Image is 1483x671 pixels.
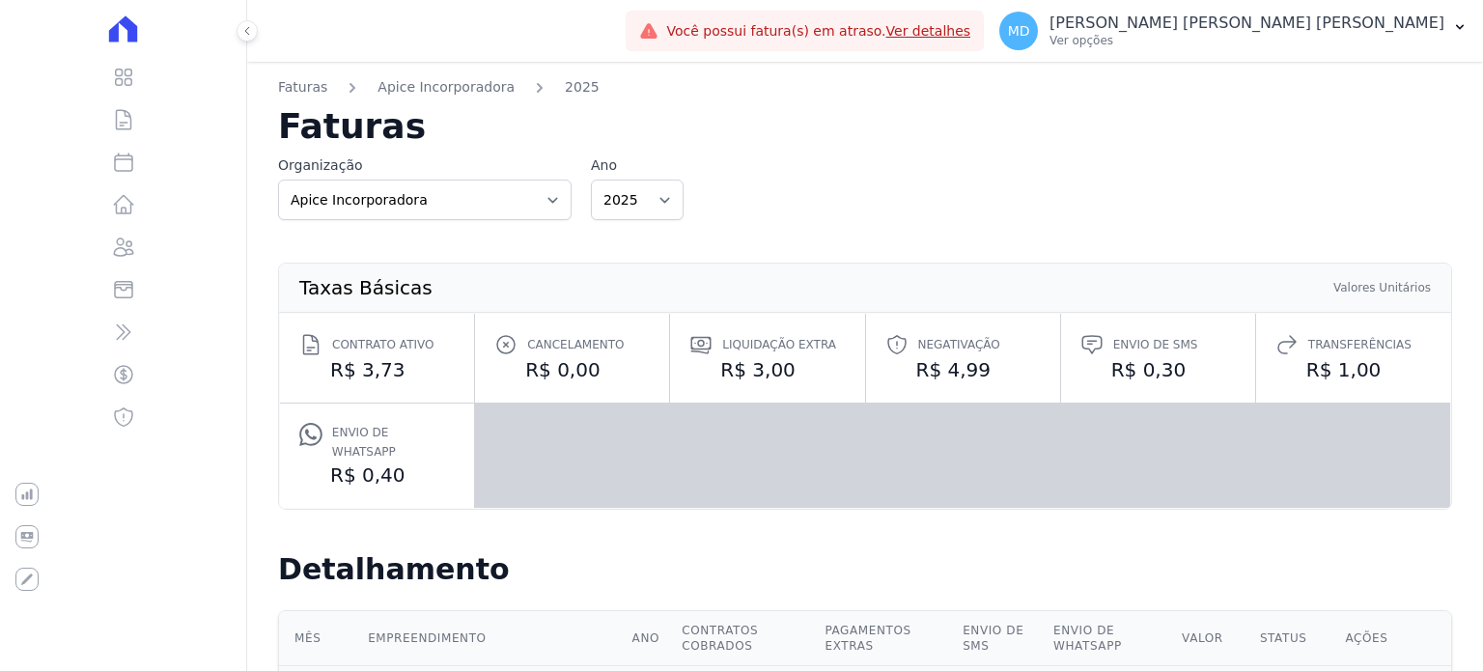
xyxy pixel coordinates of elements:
a: Ver detalhes [886,23,971,39]
a: 2025 [565,77,600,98]
th: Envio de Whatsapp [1046,611,1174,666]
th: Empreendimento [360,611,624,666]
th: Pagamentos extras [817,611,955,666]
span: Envio de Whatsapp [332,423,455,461]
label: Ano [591,155,684,176]
th: Valor [1174,611,1252,666]
dd: R$ 0,30 [1080,356,1236,383]
p: Ver opções [1049,33,1444,48]
th: Valores Unitários [1332,279,1432,296]
dd: R$ 3,00 [689,356,845,383]
label: Organização [278,155,572,176]
h2: Detalhamento [278,552,1452,587]
th: Envio de SMS [955,611,1046,666]
h2: Faturas [278,109,1452,144]
span: Você possui fatura(s) em atraso. [666,21,970,42]
span: MD [1008,24,1030,38]
dd: R$ 3,73 [299,356,455,383]
span: Negativação [918,335,1000,354]
p: [PERSON_NAME] [PERSON_NAME] [PERSON_NAME] [1049,14,1444,33]
span: Cancelamento [527,335,624,354]
span: Transferências [1308,335,1412,354]
th: Contratos cobrados [674,611,817,666]
th: Mês [279,611,360,666]
span: Envio de SMS [1113,335,1198,354]
th: Taxas Básicas [298,279,434,296]
a: Apice Incorporadora [378,77,515,98]
span: Contrato ativo [332,335,434,354]
dd: R$ 1,00 [1275,356,1431,383]
dd: R$ 0,00 [494,356,650,383]
button: MD [PERSON_NAME] [PERSON_NAME] [PERSON_NAME] Ver opções [984,4,1483,58]
a: Faturas [278,77,327,98]
th: Status [1252,611,1338,666]
nav: Breadcrumb [278,77,1452,109]
dd: R$ 4,99 [885,356,1041,383]
dd: R$ 0,40 [299,461,455,489]
span: Liquidação extra [722,335,836,354]
th: Ano [625,611,675,666]
th: Ações [1338,611,1452,666]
